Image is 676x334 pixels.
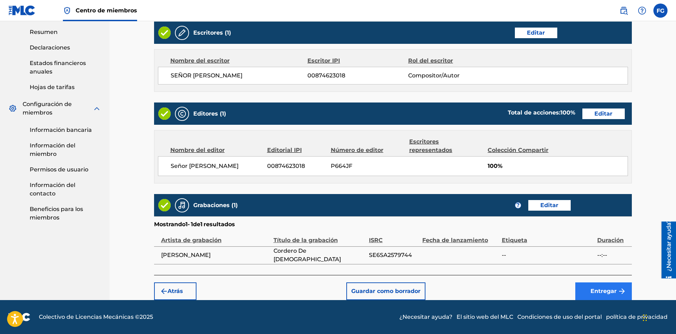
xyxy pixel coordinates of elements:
a: Información del miembro [30,141,101,158]
font: P664JF [331,163,352,169]
font: (1) [231,202,238,209]
font: Colección Compartir [488,147,548,153]
font: de [193,221,200,228]
font: Fecha de lanzamiento [422,237,488,244]
font: Editar [540,202,558,209]
font: ¿Necesitar ayuda? [399,314,452,320]
font: Editar [527,29,545,36]
font: Beneficios para los miembros [30,206,83,221]
font: Número de editor [331,147,383,153]
font: Título de la grabación [274,237,338,244]
a: política de privacidad [606,313,668,321]
font: --:-- [597,252,607,258]
font: Resumen [30,29,58,35]
font: Condiciones de uso del portal [517,314,602,320]
font: 1 [186,221,188,228]
font: % [570,109,575,116]
img: expandir [93,104,101,113]
font: Declaraciones [30,44,70,51]
font: Duración [597,237,624,244]
button: Guardar como borrador [346,282,425,300]
font: ISRC [369,237,383,244]
font: Mostrando [154,221,186,228]
a: Permisos de usuario [30,165,101,174]
font: Compositor/Autor [408,72,460,79]
div: Arrastrar [643,307,647,328]
font: 00874623018 [307,72,345,79]
font: Permisos de usuario [30,166,88,173]
button: Atrás [154,282,196,300]
font: Escritores representados [409,138,452,153]
img: Grabaciones [178,201,186,210]
font: 2025 [140,314,153,320]
img: Logotipo del MLC [8,5,36,16]
font: Cordero De [DEMOGRAPHIC_DATA] [274,247,341,263]
font: Información del miembro [30,142,75,157]
font: Guardar como borrador [351,288,421,294]
img: 7ee5dd4eb1f8a8e3ef2f.svg [160,287,168,295]
img: ayuda [638,6,646,15]
font: Información bancaria [30,127,92,133]
a: Información del contacto [30,181,101,198]
font: El sitio web del MLC [457,314,513,320]
a: ¿Necesitar ayuda? [399,313,452,321]
font: Nombre del editor [170,147,225,153]
font: Hojas de tarifas [30,84,75,90]
button: Editar [582,109,625,119]
font: 1 [191,221,193,228]
font: (1) [225,29,231,36]
a: Beneficios para los miembros [30,205,101,222]
font: Escritores [193,29,223,36]
font: Configuración de miembros [23,101,72,116]
img: f7272a7cc735f4ea7f67.svg [618,287,626,295]
a: Resumen [30,28,101,36]
font: Editar [594,110,612,117]
font: Rol del escritor [408,57,453,64]
font: Nombre del escritor [170,57,230,64]
font: Estados financieros anuales [30,60,86,75]
iframe: Centro de recursos [656,222,676,279]
font: [PERSON_NAME] [161,252,211,258]
font: Grabaciones [193,202,230,209]
font: Total de acciones: [508,109,560,116]
img: Válido [158,107,171,120]
a: Declaraciones [30,43,101,52]
font: Etiqueta [502,237,527,244]
div: Ayuda [635,4,649,18]
font: ? [516,202,519,209]
font: Artista de grabación [161,237,222,244]
font: 100 [560,109,570,116]
button: Editar [528,200,571,211]
font: - [188,221,190,228]
img: Escritores [178,29,186,37]
font: SEÑOR [PERSON_NAME] [171,72,242,79]
font: Información del contacto [30,182,75,197]
font: Centro de miembros [76,7,137,14]
font: 00874623018 [267,163,305,169]
img: Configuración de miembros [8,104,17,113]
font: 100% [488,163,502,169]
a: Información bancaria [30,126,101,134]
a: El sitio web del MLC [457,313,513,321]
font: Atrás [167,288,183,294]
font: Editores [193,110,218,117]
button: Editar [515,28,557,38]
img: Titular de los derechos superior [63,6,71,15]
font: política de privacidad [606,314,668,320]
iframe: Widget de chat [641,300,676,334]
font: (1) [220,110,226,117]
font: 1 [200,221,202,228]
font: resultados [204,221,235,228]
img: Válido [158,27,171,39]
img: logo [8,313,30,321]
a: Hojas de tarifas [30,83,101,92]
a: Estados financieros anuales [30,59,101,76]
div: Menú de usuario [653,4,668,18]
font: Colectivo de Licencias Mecánicas © [39,314,140,320]
font: -- [502,252,506,258]
a: Condiciones de uso del portal [517,313,602,321]
img: Válido [158,199,171,211]
font: Escritor IPI [307,57,340,64]
button: Entregar [575,282,632,300]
